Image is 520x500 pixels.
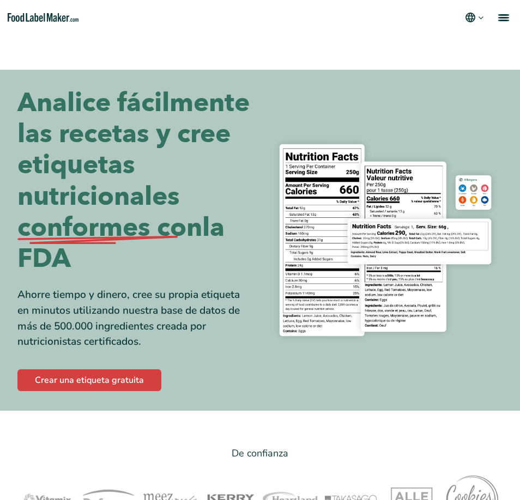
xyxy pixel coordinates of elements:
[464,11,485,24] button: Change language
[17,369,161,391] a: Crear una etiqueta gratuita
[17,446,503,461] p: De confianza
[17,287,252,349] div: Ahorre tiempo y dinero, cree su propia etiqueta en minutos utilizando nuestra base de datos de má...
[17,212,202,243] span: conformes con
[17,87,252,274] h1: Analice fácilmente las recetas y cree etiquetas nutricionales la FDA
[8,13,78,22] a: Food Label Maker homepage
